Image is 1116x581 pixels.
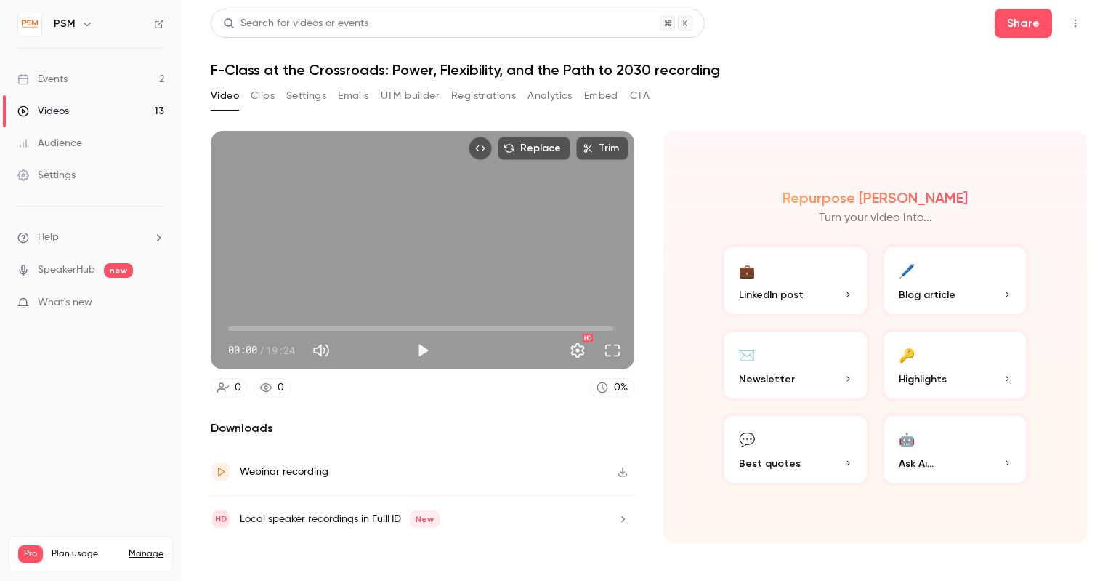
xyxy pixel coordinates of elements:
[576,137,628,160] button: Trim
[211,378,248,398] a: 0
[307,336,336,365] button: Mute
[721,329,870,401] button: ✉️Newsletter
[527,84,573,108] button: Analytics
[783,189,968,207] h2: Repurpose [PERSON_NAME]
[721,413,870,486] button: 💬Best quotes
[38,295,92,310] span: What's new
[38,263,95,278] a: SpeakerHub
[899,259,915,281] div: 🖊️
[18,12,41,36] img: PSM
[721,244,870,317] button: 💼LinkedIn post
[223,16,368,31] div: Search for videos or events
[235,380,241,396] div: 0
[18,545,43,563] span: Pro
[469,137,492,160] button: Embed video
[899,456,934,471] span: Ask Ai...
[104,263,133,278] span: new
[228,342,295,358] div: 00:00
[17,104,69,119] div: Videos
[211,84,239,108] button: Video
[583,334,593,342] div: HD
[899,372,947,387] span: Highlights
[211,61,1087,79] h1: F-Class at the Crossroads: Power, Flexibility, and the Path to 2030 recording
[17,230,164,245] li: help-dropdown-opener
[739,287,804,302] span: LinkedIn post
[381,84,440,108] button: UTM builder
[1064,12,1087,35] button: Top Bar Actions
[899,343,915,366] div: 🔑
[563,336,592,365] button: Settings
[899,428,915,450] div: 🤖
[254,378,291,398] a: 0
[266,342,295,358] span: 19:24
[52,548,120,560] span: Plan usage
[259,342,264,358] span: /
[614,380,628,396] div: 0 %
[147,297,164,310] iframe: Noticeable Trigger
[739,259,755,281] div: 💼
[38,230,59,245] span: Help
[240,510,440,528] div: Local speaker recordings in FullHD
[451,84,516,108] button: Registrations
[286,84,326,108] button: Settings
[584,84,618,108] button: Embed
[17,136,82,151] div: Audience
[17,72,68,87] div: Events
[338,84,368,108] button: Emails
[410,510,440,528] span: New
[228,342,257,358] span: 00:00
[129,548,163,560] a: Manage
[995,9,1052,38] button: Share
[899,287,955,302] span: Blog article
[739,456,801,471] span: Best quotes
[408,336,437,365] button: Play
[739,372,795,387] span: Newsletter
[630,84,650,108] button: CTA
[739,428,755,450] div: 💬
[278,380,284,396] div: 0
[881,329,1030,401] button: 🔑Highlights
[881,244,1030,317] button: 🖊️Blog article
[54,17,76,31] h6: PSM
[598,336,627,365] button: Full screen
[819,209,932,227] p: Turn your video into...
[17,168,76,183] div: Settings
[240,463,328,481] div: Webinar recording
[211,420,634,437] h2: Downloads
[498,137,570,160] button: Replace
[739,343,755,366] div: ✉️
[881,413,1030,486] button: 🤖Ask Ai...
[590,378,634,398] a: 0%
[251,84,275,108] button: Clips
